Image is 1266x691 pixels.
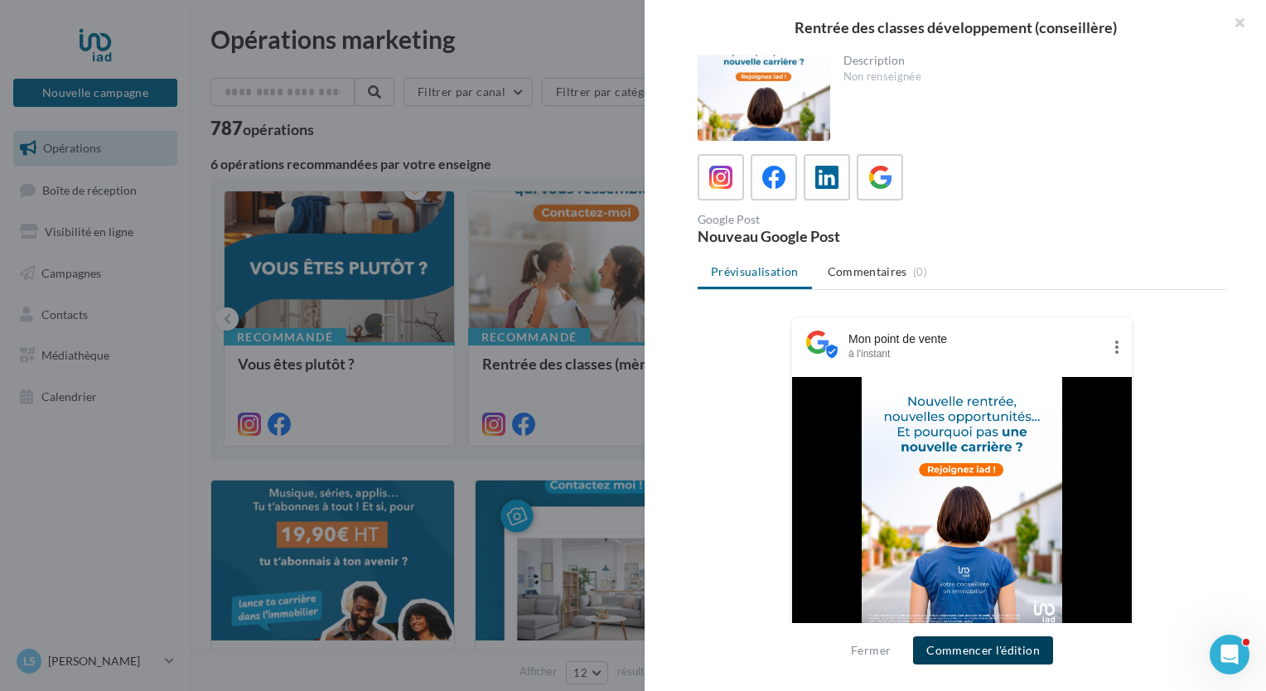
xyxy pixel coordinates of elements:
iframe: Intercom live chat [1210,635,1249,674]
span: Commentaires [828,263,907,280]
div: Rentrée des classes développement (conseillère) [671,20,1239,35]
span: (0) [913,265,927,278]
div: Mon point de vente [848,331,1102,347]
div: Nouveau Google Post [698,229,955,244]
button: Fermer [844,640,897,660]
div: à l'instant [848,347,1102,360]
div: Non renseignée [843,70,1214,85]
img: Post_4_5_rentree_2025_(version_dvpt)_2 [862,377,1062,630]
div: Google Post [698,214,955,225]
button: Commencer l'édition [913,636,1053,664]
div: Description [843,55,1214,66]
